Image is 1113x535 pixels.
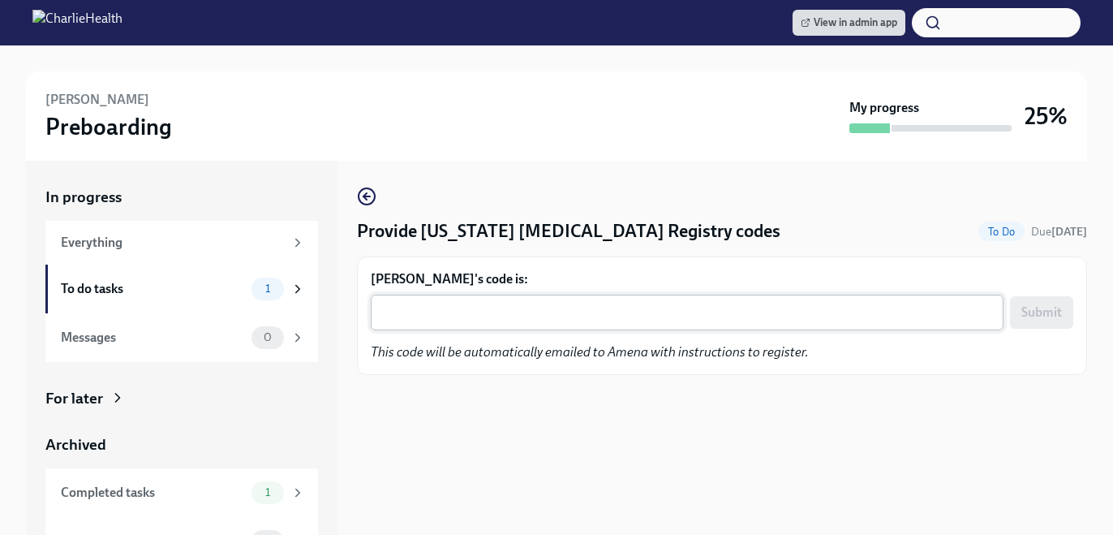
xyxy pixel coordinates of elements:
a: To do tasks1 [45,265,318,313]
span: To Do [978,226,1025,238]
h4: Provide [US_STATE] [MEDICAL_DATA] Registry codes [357,219,780,244]
span: 0 [254,331,281,343]
span: View in admin app [801,15,897,31]
strong: My progress [849,99,919,117]
div: Everything [61,234,284,252]
h6: [PERSON_NAME] [45,91,149,109]
a: Archived [45,434,318,455]
a: Completed tasks1 [45,468,318,517]
img: CharlieHealth [32,10,122,36]
h3: Preboarding [45,112,172,141]
a: Everything [45,221,318,265]
div: Messages [61,329,245,347]
span: Due [1031,225,1087,239]
div: Completed tasks [61,484,245,502]
div: To do tasks [61,280,245,298]
span: 1 [256,283,280,295]
a: View in admin app [793,10,905,36]
span: September 18th, 2025 08:00 [1031,224,1087,239]
a: Messages0 [45,313,318,362]
label: [PERSON_NAME]'s code is: [371,270,1073,288]
strong: [DATE] [1051,225,1087,239]
h3: 25% [1025,101,1068,131]
em: This code will be automatically emailed to Amena with instructions to register. [371,344,809,360]
div: For later [45,388,103,409]
span: 1 [256,486,280,498]
a: In progress [45,187,318,208]
a: For later [45,388,318,409]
